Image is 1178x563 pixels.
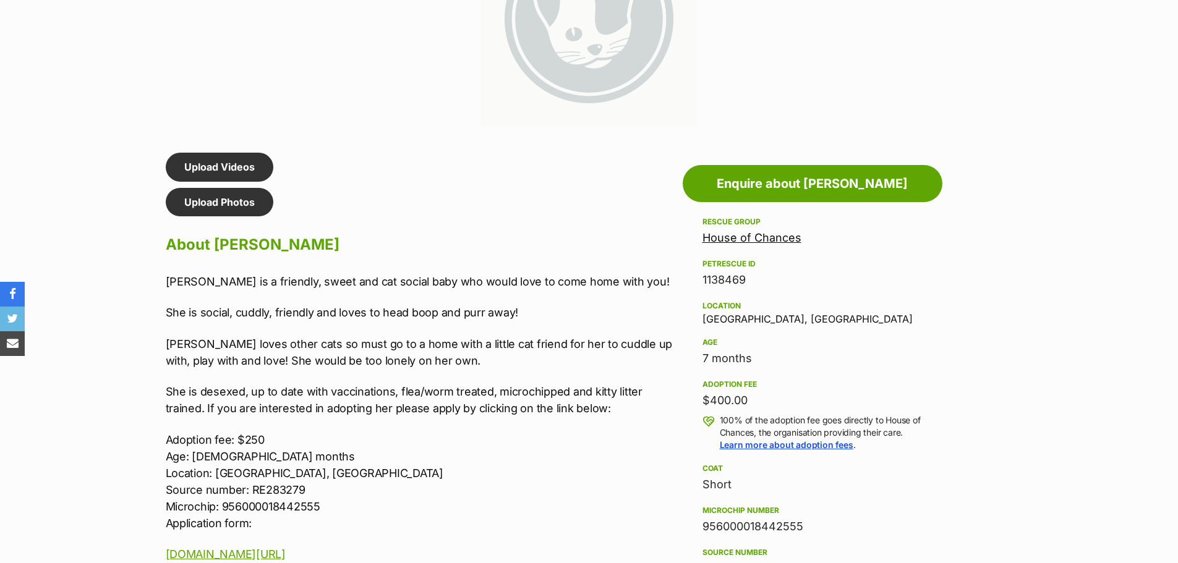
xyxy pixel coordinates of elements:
div: 7 months [702,350,923,367]
div: 956000018442555 [702,518,923,535]
a: Enquire about [PERSON_NAME] [683,165,942,202]
p: Adoption fee: $250 Age: [DEMOGRAPHIC_DATA] months Location: [GEOGRAPHIC_DATA], [GEOGRAPHIC_DATA] ... [166,431,676,531]
a: Upload Photos [166,188,273,216]
p: 100% of the adoption fee goes directly to House of Chances, the organisation providing their care. . [720,414,923,451]
p: She is social, cuddly, friendly and loves to head boop and purr away! [166,304,676,321]
div: Age [702,337,923,347]
a: House of Chances [702,231,801,244]
div: Short [702,476,923,493]
div: Adoption fee [702,379,923,389]
a: Upload Videos [166,153,273,181]
div: Source number [702,548,923,557]
div: Rescue group [702,217,923,227]
div: Microchip number [702,506,923,515]
div: 1138469 [702,271,923,289]
p: [PERSON_NAME] loves other cats so must go to a home with a little cat friend for her to cuddle up... [166,336,676,369]
div: [GEOGRAPHIC_DATA], [GEOGRAPHIC_DATA] [702,298,923,324]
div: $400.00 [702,392,923,409]
div: PetRescue ID [702,259,923,269]
div: Coat [702,464,923,473]
a: Learn more about adoption fees [720,439,853,450]
h2: About [PERSON_NAME] [166,231,676,258]
a: [DOMAIN_NAME][URL] [166,548,286,561]
p: She is desexed, up to date with vaccinations, flea/worm treated, microchipped and kitty litter tr... [166,383,676,417]
p: [PERSON_NAME] is a friendly, sweet and cat social baby who would love to come home with you! [166,273,676,290]
div: Location [702,301,923,311]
